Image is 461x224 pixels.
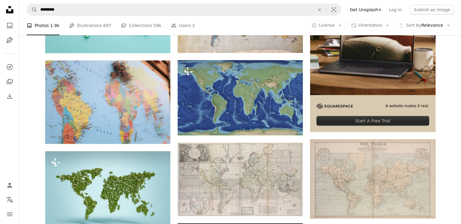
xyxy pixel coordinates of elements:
[316,116,429,126] div: Start A Free Trial
[316,104,353,109] img: file-1705255347840-230a6ab5bca9image
[386,104,429,109] span: A website makes it real.
[171,16,195,35] a: Users 2
[395,21,454,30] button: Sort byRelevance
[192,22,195,29] span: 2
[410,5,454,15] button: Submit an image
[4,90,16,102] a: Download History
[27,4,341,16] form: Find visuals sitewide
[121,16,161,35] a: Collections 59k
[385,5,405,15] a: Log in
[178,143,303,216] img: photo-1723306744533-bed5a4f696dc
[310,176,435,182] a: View the photo by The New York Public Library
[406,23,421,28] span: Sort by
[4,208,16,220] button: Menu
[4,76,16,88] a: Collections
[4,194,16,206] button: Language
[358,23,382,28] span: Orientation
[4,61,16,73] a: Explore
[319,23,335,28] span: License
[4,179,16,191] a: Log in / Sign up
[346,5,385,15] a: Get Unsplash+
[4,19,16,32] a: Photos
[27,4,37,15] button: Search Unsplash
[103,22,112,29] span: 697
[313,4,326,15] button: Clear
[178,60,303,135] img: premium_photo-1712509212206-ab4e7b3bb593
[45,99,170,105] a: a map of the world with pins on it
[153,22,161,29] span: 59k
[4,4,16,17] a: Home — Unsplash
[348,21,393,30] button: Orientation
[45,190,170,195] a: world map of vegetation and flowers with blue background. 3d rendering
[45,60,170,144] img: a map of the world with pins on it
[326,4,341,15] button: Visual search
[4,34,16,46] a: Illustrations
[406,22,443,29] span: Relevance
[310,139,435,218] img: photo-1723306743407-cb6ac8f19941
[178,95,303,100] a: View the photo by Unsplash+ Community
[69,16,111,35] a: Illustrations 697
[178,176,303,182] a: View the photo by The New York Public Library
[308,21,346,30] button: License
